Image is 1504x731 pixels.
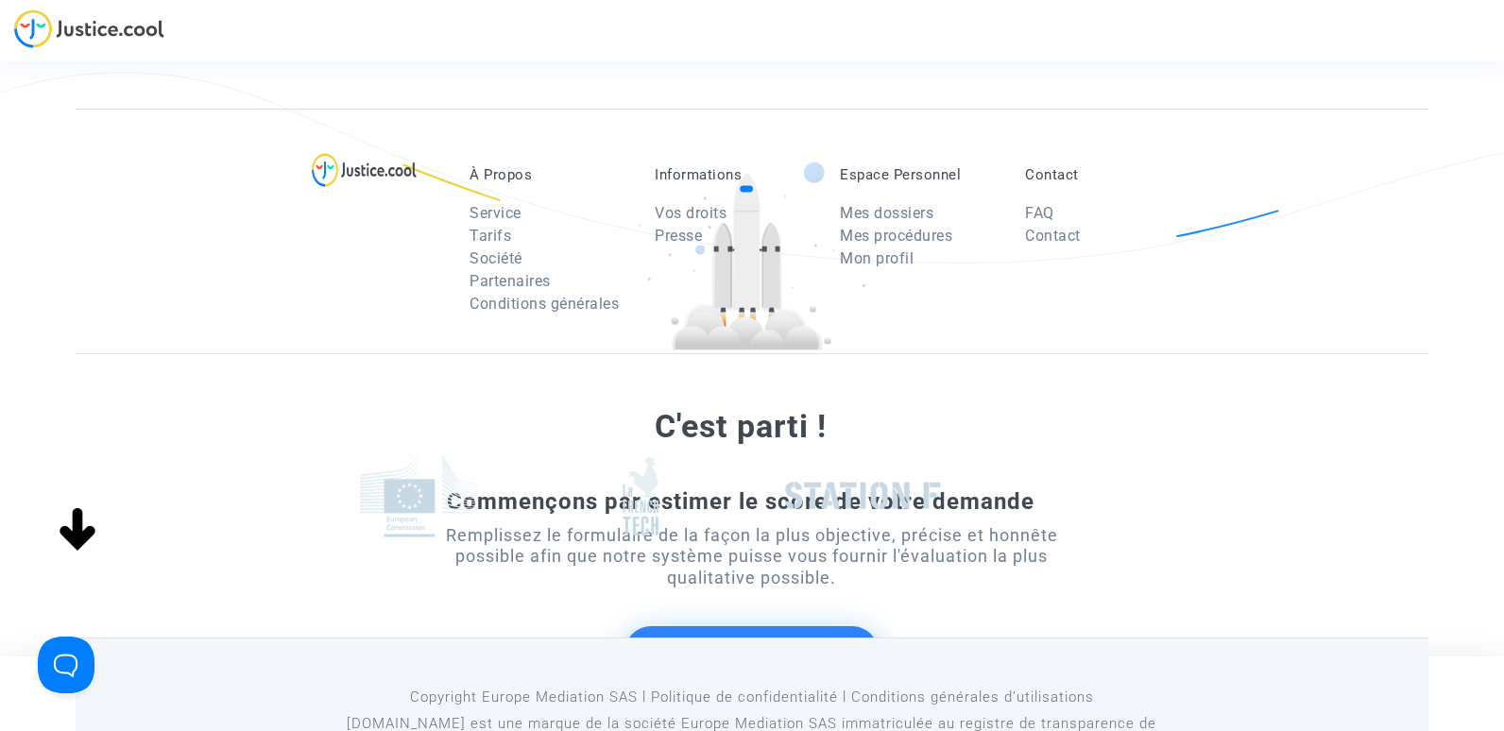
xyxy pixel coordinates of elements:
a: Mes dossiers [840,204,933,222]
a: Société [470,249,522,267]
a: Tarifs [470,227,511,245]
iframe: Help Scout Beacon - Open [38,637,94,693]
p: À Propos [470,166,626,183]
a: Service [470,204,521,222]
img: logo-lg.svg [312,153,417,187]
a: Presse [655,227,702,245]
p: Copyright Europe Mediation SAS l Politique de confidentialité l Conditions générales d’utilisa... [321,686,1182,709]
a: Contact [1025,227,1081,245]
p: Espace Personnel [840,166,997,183]
img: arrow-down.png [47,501,108,561]
a: Mon profil [840,249,914,267]
a: Vos droits [655,204,726,222]
img: europe_commision.png [360,455,478,537]
a: Partenaires [470,272,551,290]
a: Mes procédures [840,227,952,245]
a: Conditions générales [470,295,619,313]
img: stationf.png [785,482,941,510]
a: FAQ [1025,204,1054,222]
p: Informations [655,166,812,183]
img: french_tech.png [623,456,658,536]
p: Contact [1025,166,1182,183]
img: jc-logo.svg [14,9,164,48]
